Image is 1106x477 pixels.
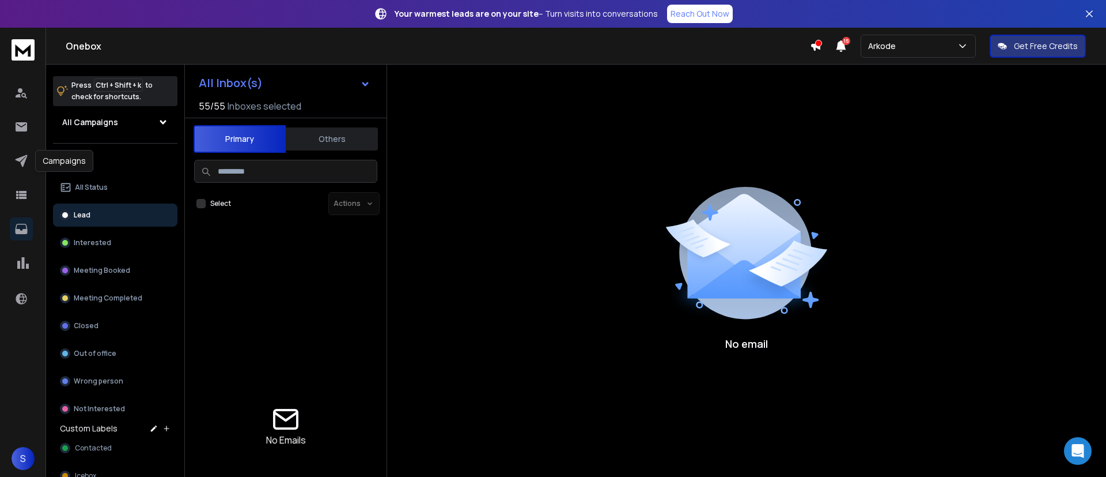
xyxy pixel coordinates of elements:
button: Primary [194,125,286,153]
button: S [12,447,35,470]
span: Contacted [75,444,112,453]
button: Others [286,126,378,152]
button: Wrong person [53,370,177,393]
div: Open Intercom Messenger [1064,437,1092,465]
button: Meeting Booked [53,259,177,282]
div: Campaigns [35,150,93,172]
h1: Onebox [66,39,810,53]
button: Closed [53,314,177,337]
button: Out of office [53,342,177,365]
button: Get Free Credits [990,35,1086,58]
p: Closed [74,321,99,330]
p: No email [725,336,768,352]
h1: All Inbox(s) [199,77,263,89]
p: No Emails [266,433,306,447]
h1: All Campaigns [62,117,118,128]
span: 15 [842,37,850,45]
a: Reach Out Now [667,5,733,23]
label: Select [210,199,231,208]
p: Arkode [868,40,900,52]
button: Contacted [53,437,177,460]
p: Wrong person [74,377,123,386]
p: Out of office [74,349,116,358]
span: Ctrl + Shift + k [94,78,143,92]
p: All Status [75,183,108,192]
p: Meeting Booked [74,266,130,275]
button: Meeting Completed [53,287,177,310]
p: Not Interested [74,404,125,414]
h3: Filters [53,153,177,169]
button: All Inbox(s) [190,72,380,95]
span: 55 / 55 [199,99,225,113]
h3: Custom Labels [60,423,118,434]
button: All Status [53,176,177,199]
button: Interested [53,231,177,254]
p: – Turn visits into conversations [395,8,658,20]
p: Interested [74,238,111,247]
button: All Campaigns [53,111,177,134]
p: Reach Out Now [671,8,729,20]
h3: Inboxes selected [228,99,301,113]
p: Press to check for shortcuts. [71,80,153,103]
strong: Your warmest leads are on your site [395,8,539,19]
p: Meeting Completed [74,294,142,303]
button: Lead [53,204,177,227]
p: Get Free Credits [1014,40,1078,52]
p: Lead [74,211,90,220]
button: Not Interested [53,397,177,420]
img: logo [12,39,35,61]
